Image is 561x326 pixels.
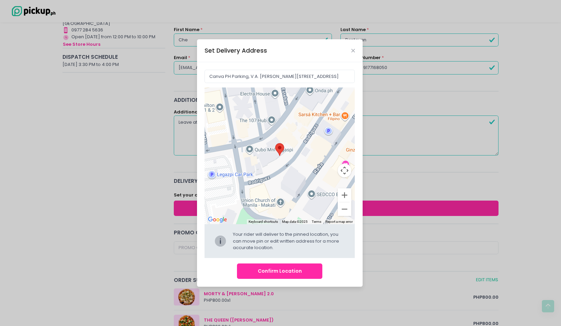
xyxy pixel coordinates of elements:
a: Report a map error [325,220,353,223]
button: Close [351,49,355,52]
button: Confirm Location [237,263,322,279]
input: Delivery Address [205,70,355,83]
button: Zoom in [338,188,351,202]
div: Your rider will deliver to the pinned location, you can move pin or edit written address for a mo... [233,231,346,251]
button: Zoom out [338,202,351,216]
a: Open this area in Google Maps (opens a new window) [206,215,229,224]
img: Google [206,215,229,224]
a: Terms (opens in new tab) [312,220,321,223]
div: Set Delivery Address [205,46,267,55]
span: Map data ©2025 [282,220,308,223]
button: Keyboard shortcuts [249,219,278,224]
button: Map camera controls [338,164,351,177]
